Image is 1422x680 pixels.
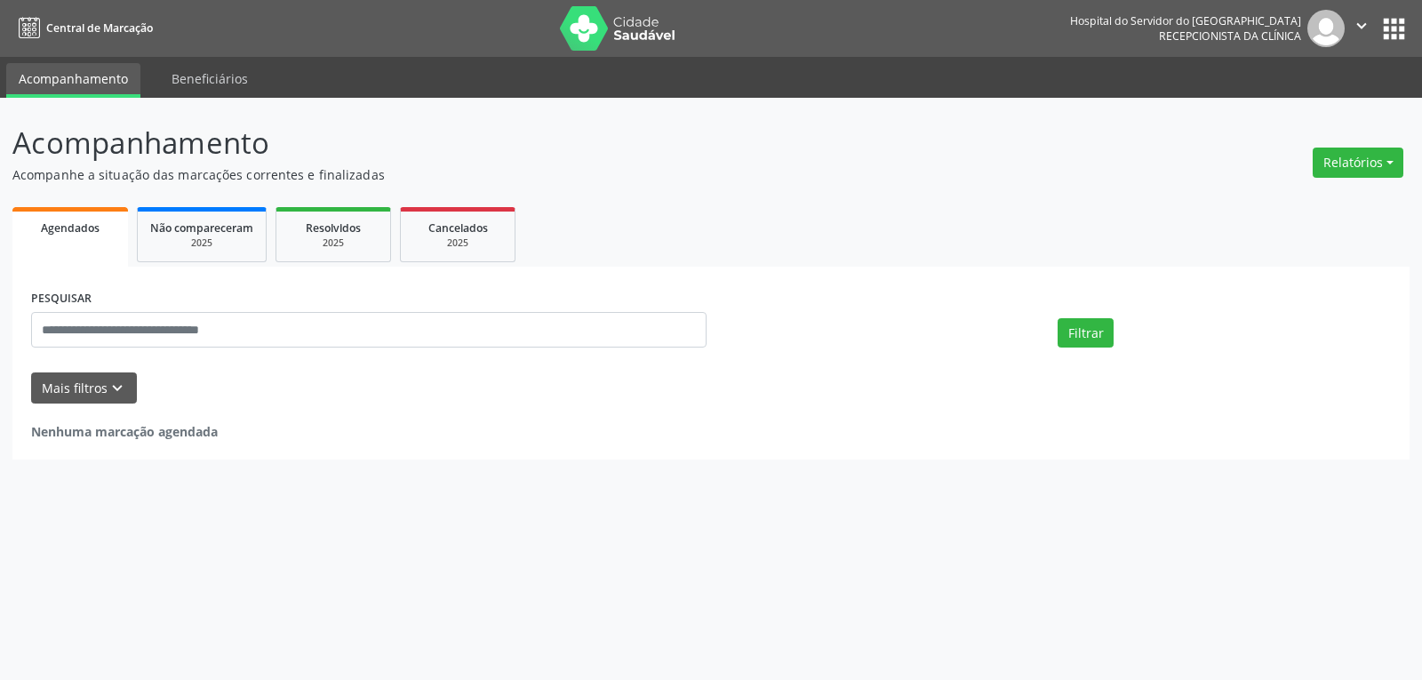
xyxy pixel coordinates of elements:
span: Resolvidos [306,220,361,236]
div: 2025 [289,236,378,250]
label: PESQUISAR [31,285,92,313]
div: 2025 [413,236,502,250]
button:  [1345,10,1378,47]
button: Relatórios [1313,148,1403,178]
a: Beneficiários [159,63,260,94]
div: Hospital do Servidor do [GEOGRAPHIC_DATA] [1070,13,1301,28]
span: Não compareceram [150,220,253,236]
span: Central de Marcação [46,20,153,36]
a: Acompanhamento [6,63,140,98]
span: Recepcionista da clínica [1159,28,1301,44]
button: Filtrar [1058,318,1114,348]
i: keyboard_arrow_down [108,379,127,398]
img: img [1307,10,1345,47]
div: 2025 [150,236,253,250]
span: Cancelados [428,220,488,236]
p: Acompanhamento [12,121,990,165]
a: Central de Marcação [12,13,153,43]
strong: Nenhuma marcação agendada [31,423,218,440]
span: Agendados [41,220,100,236]
button: Mais filtroskeyboard_arrow_down [31,372,137,404]
button: apps [1378,13,1410,44]
p: Acompanhe a situação das marcações correntes e finalizadas [12,165,990,184]
i:  [1352,16,1371,36]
